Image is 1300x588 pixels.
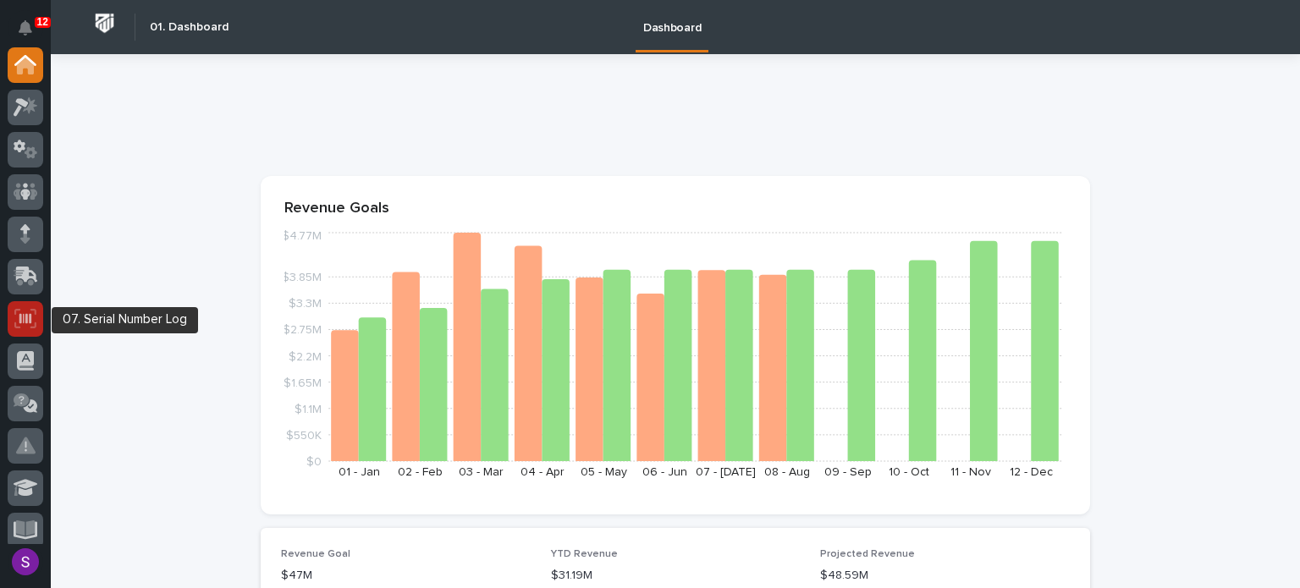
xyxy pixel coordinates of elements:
text: 01 - Jan [339,466,380,478]
div: Notifications12 [21,20,43,47]
span: Projected Revenue [820,549,915,559]
span: YTD Revenue [551,549,618,559]
text: 07 - [DATE] [696,466,756,478]
text: 08 - Aug [764,466,810,478]
p: $47M [281,567,531,585]
tspan: $3.3M [289,298,322,310]
text: 10 - Oct [889,466,929,478]
text: 04 - Apr [521,466,565,478]
tspan: $550K [286,429,322,441]
button: users-avatar [8,544,43,580]
text: 03 - Mar [459,466,504,478]
tspan: $0 [306,456,322,468]
text: 11 - Nov [950,466,991,478]
p: 12 [37,16,48,28]
span: Revenue Goal [281,549,350,559]
tspan: $2.2M [289,350,322,362]
text: 09 - Sep [824,466,872,478]
text: 12 - Dec [1010,466,1053,478]
tspan: $1.65M [284,376,322,388]
tspan: $4.77M [282,230,322,242]
p: Revenue Goals [284,200,1066,218]
p: $31.19M [551,567,801,585]
text: 06 - Jun [642,466,687,478]
tspan: $1.1M [295,403,322,415]
text: 05 - May [581,466,627,478]
text: 02 - Feb [398,466,443,478]
h2: 01. Dashboard [150,20,229,35]
p: $48.59M [820,567,1070,585]
img: Workspace Logo [89,8,120,39]
button: Notifications [8,10,43,46]
tspan: $2.75M [283,324,322,336]
tspan: $3.85M [282,272,322,283]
